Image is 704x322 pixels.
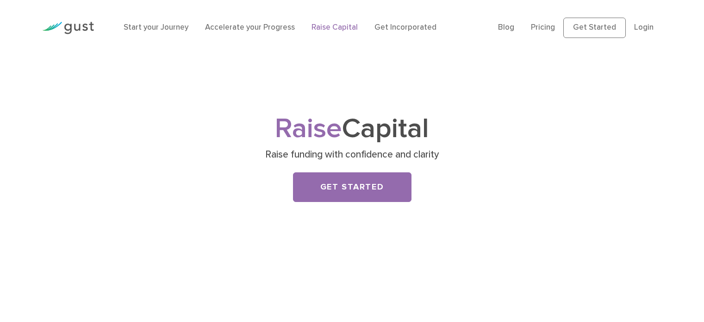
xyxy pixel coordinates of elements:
[563,18,626,38] a: Get Started
[531,23,555,32] a: Pricing
[293,172,411,202] a: Get Started
[312,23,358,32] a: Raise Capital
[498,23,514,32] a: Blog
[42,22,94,34] img: Gust Logo
[275,112,342,145] span: Raise
[205,23,295,32] a: Accelerate your Progress
[374,23,436,32] a: Get Incorporated
[634,23,654,32] a: Login
[173,148,531,161] p: Raise funding with confidence and clarity
[124,23,188,32] a: Start your Journey
[169,116,535,142] h1: Capital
